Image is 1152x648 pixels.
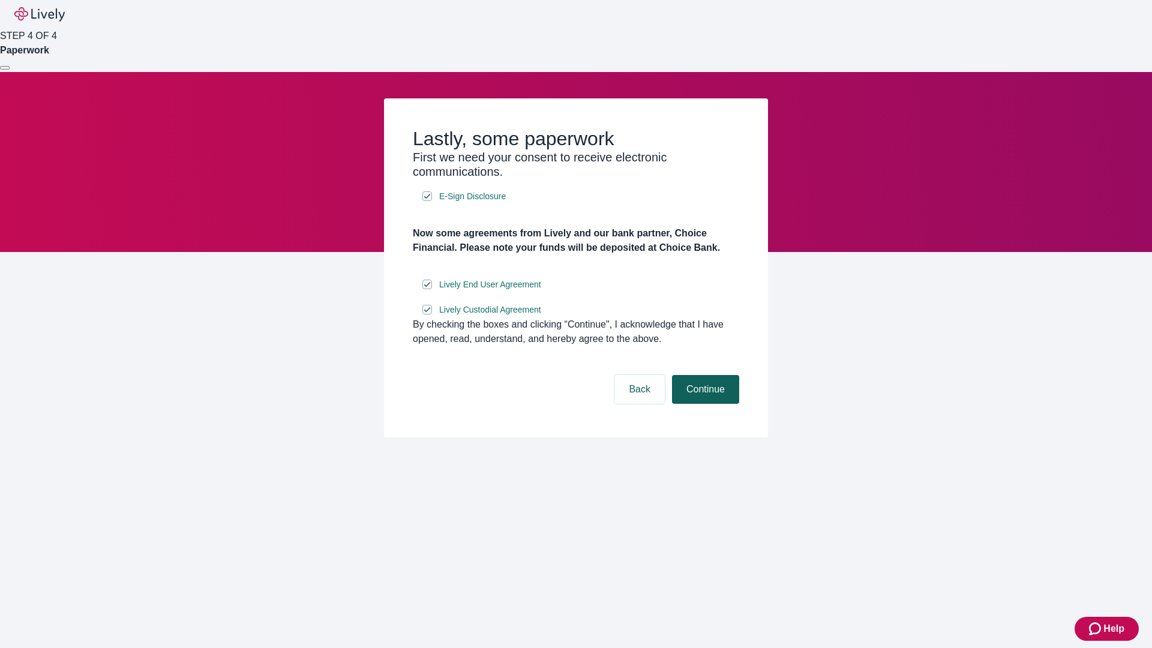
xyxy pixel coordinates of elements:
a: e-sign disclosure document [437,302,544,317]
button: Continue [672,375,739,404]
h4: Now some agreements from Lively and our bank partner, Choice Financial. Please note your funds wi... [413,226,739,255]
img: Lively [14,7,65,22]
a: e-sign disclosure document [437,189,508,204]
a: e-sign disclosure document [437,277,544,292]
span: E-Sign Disclosure [439,190,506,203]
span: Lively Custodial Agreement [439,304,541,316]
button: Back [614,375,665,404]
span: Lively End User Agreement [439,278,541,291]
svg: Zendesk support icon [1089,622,1103,636]
h3: First we need your consent to receive electronic communications. [413,150,739,179]
span: Help [1103,622,1124,636]
div: By checking the boxes and clicking “Continue", I acknowledge that I have opened, read, understand... [413,317,739,346]
button: Zendesk support iconHelp [1075,617,1139,641]
h2: Lastly, some paperwork [413,127,739,150]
